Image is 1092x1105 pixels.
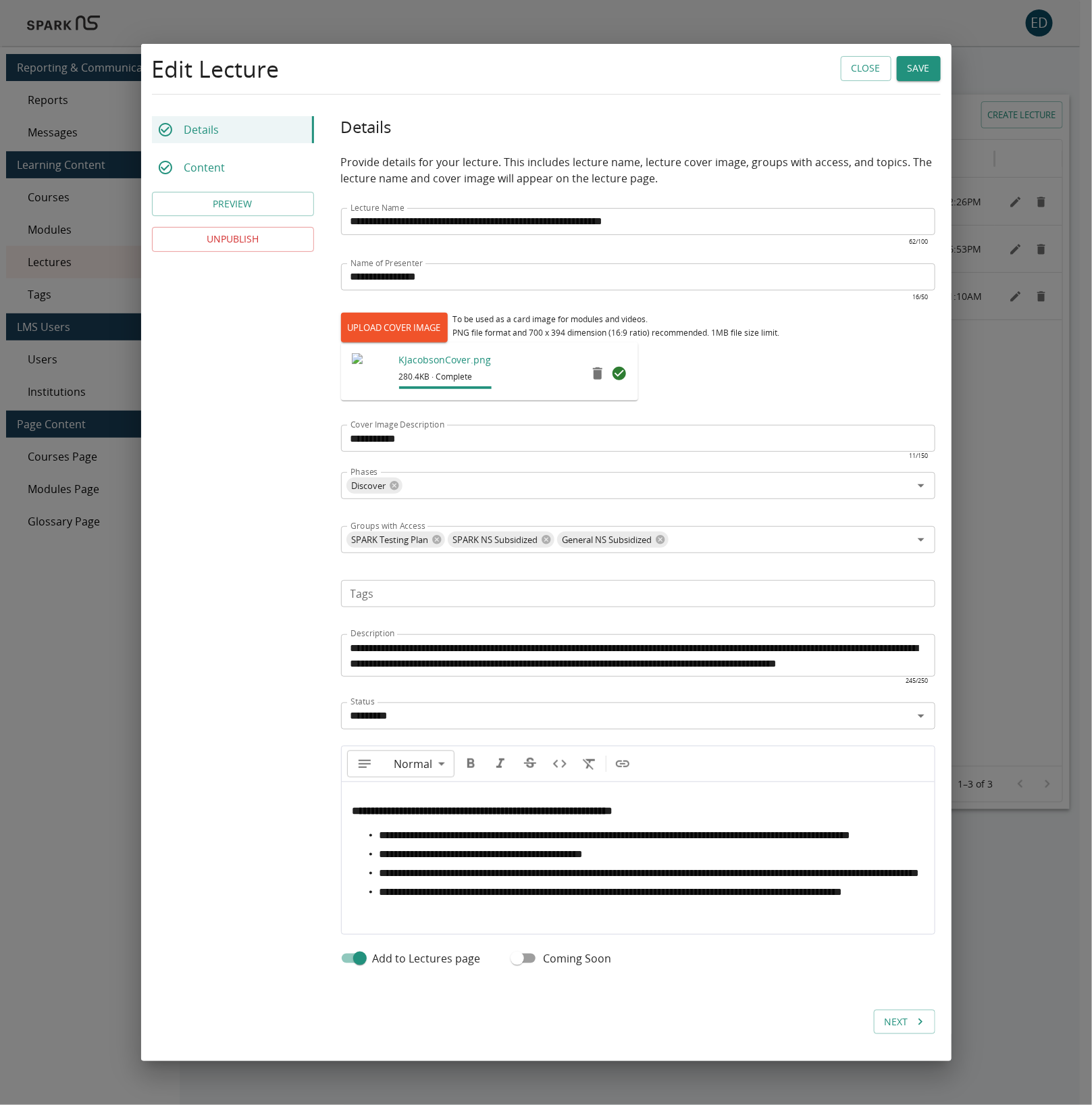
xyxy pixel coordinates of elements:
[399,353,492,367] p: KJacobsonCover.png
[350,466,378,478] label: Phases
[841,56,891,81] button: Close
[184,122,219,138] p: Details
[546,750,573,777] button: Insert code
[346,478,402,494] div: Discover
[448,532,554,548] div: SPARK NS Subsidized
[912,476,931,495] button: Open
[346,478,392,494] span: Discover
[341,149,935,192] p: Provide details for your lecture. This includes lecture name, lecture cover image, groups with ac...
[350,696,375,708] label: Status
[457,750,484,777] button: Format bold
[897,56,941,81] button: Save
[352,353,392,394] img: https://sparklms-mediaproductionbucket-ttjvcbkz8ul7.s3.amazonaws.com/mimg/41fa4651f3f042b0af05abc...
[373,950,481,967] span: Add to Lectures page
[152,116,314,181] div: Lecture Builder Tabs
[544,950,612,967] span: Coming Soon
[350,628,395,640] label: Description
[557,532,669,548] div: General NS Subsidized
[350,202,405,213] label: Lecture Name
[576,750,603,777] button: Clear formatting
[346,532,434,548] span: SPARK Testing Plan
[152,55,280,83] h4: Edit Lecture
[350,419,445,430] label: Cover Image Description
[453,313,780,340] div: To be used as a card image for modules and videos. PNG file format and 700 x 394 dimension (16:9 ...
[394,756,433,772] span: Normal
[399,386,492,389] span: File upload progress
[346,532,445,548] div: SPARK Testing Plan
[341,116,935,138] h5: Details
[584,360,611,387] button: remove
[350,257,423,269] label: Name of Presenter
[184,159,226,176] p: Content
[152,227,314,252] button: UNPUBLISH
[912,530,931,549] button: Open
[350,520,425,532] label: Groups with Access
[609,750,636,777] button: Insert link
[487,750,514,777] button: Format italics
[341,313,448,342] label: UPLOAD COVER IMAGE
[448,532,544,548] span: SPARK NS Subsidized
[399,370,492,384] span: 280.4KB · Complete
[152,192,314,217] button: Preview
[557,532,658,548] span: General NS Subsidized
[912,706,931,725] button: Open
[874,1010,935,1035] button: Next
[517,750,544,777] button: Format strikethrough
[347,750,454,777] div: Formatting Options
